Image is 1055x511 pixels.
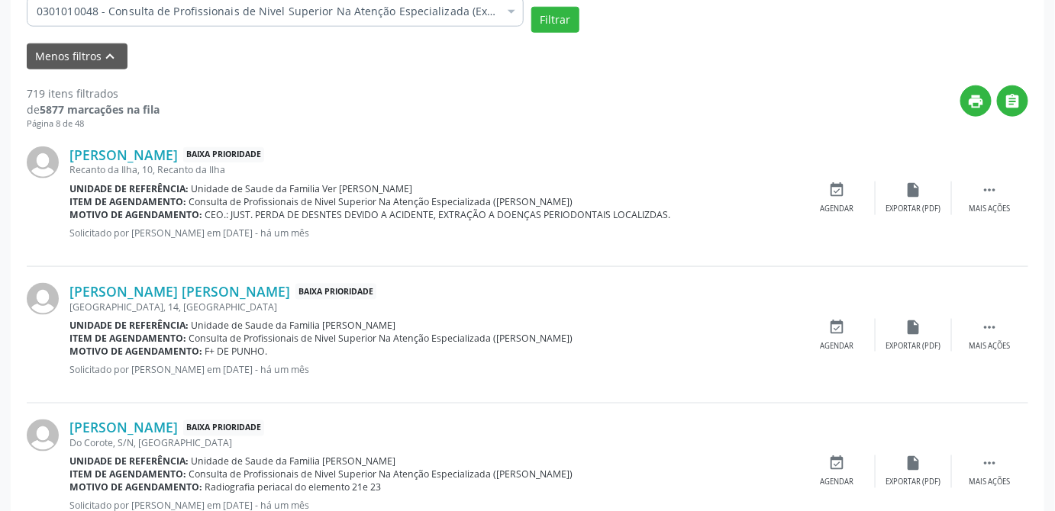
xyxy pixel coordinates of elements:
span: Unidade de Saude da Familia [PERSON_NAME] [192,455,396,468]
div: Exportar (PDF) [886,477,941,488]
b: Item de agendamento: [69,195,186,208]
b: Motivo de agendamento: [69,208,202,221]
img: img [27,419,59,452]
span: Consulta de Profissionais de Nivel Superior Na Atenção Especializada ([PERSON_NAME]) [189,468,573,481]
i: event_available [829,182,846,198]
div: Mais ações [970,204,1011,214]
div: Página 8 de 48 [27,117,160,130]
i: event_available [829,319,846,336]
b: Unidade de referência: [69,455,189,468]
i: print [968,93,985,110]
div: Do Corote, S/N, [GEOGRAPHIC_DATA] [69,437,799,450]
span: Consulta de Profissionais de Nivel Superior Na Atenção Especializada ([PERSON_NAME]) [189,332,573,345]
span: Baixa Prioridade [183,420,264,436]
span: F+ DE PUNHO. [205,345,268,358]
p: Solicitado por [PERSON_NAME] em [DATE] - há um mês [69,227,799,239]
span: Unidade de Saude da Familia [PERSON_NAME] [192,319,396,332]
b: Motivo de agendamento: [69,481,202,494]
div: [GEOGRAPHIC_DATA], 14, [GEOGRAPHIC_DATA] [69,300,799,313]
i: insert_drive_file [905,319,922,336]
div: 719 itens filtrados [27,85,160,101]
span: 0301010048 - Consulta de Profissionais de Nivel Superior Na Atenção Especializada (Exceto Médico) [37,4,498,19]
b: Item de agendamento: [69,332,186,345]
a: [PERSON_NAME] [PERSON_NAME] [69,283,290,300]
span: CEO.: JUST. PERDA DE DESNTES DEVIDO A ACIDENTE, EXTRAÇÃO A DOENÇAS PERIODONTAIS LOCALIZDAS. [205,208,671,221]
div: Agendar [821,341,854,352]
div: Mais ações [970,341,1011,352]
i:  [982,182,999,198]
span: Baixa Prioridade [183,147,264,163]
div: Recanto da Ilha, 10, Recanto da Ilha [69,163,799,176]
b: Unidade de referência: [69,319,189,332]
button: Filtrar [531,7,579,33]
p: Solicitado por [PERSON_NAME] em [DATE] - há um mês [69,363,799,376]
i:  [982,455,999,472]
b: Item de agendamento: [69,468,186,481]
i: insert_drive_file [905,182,922,198]
div: Agendar [821,204,854,214]
i: keyboard_arrow_up [102,48,119,65]
i:  [1005,93,1021,110]
div: Exportar (PDF) [886,341,941,352]
div: Mais ações [970,477,1011,488]
a: [PERSON_NAME] [69,419,178,436]
b: Unidade de referência: [69,182,189,195]
i:  [982,319,999,336]
a: [PERSON_NAME] [69,146,178,163]
img: img [27,283,59,315]
div: de [27,101,160,117]
i: insert_drive_file [905,455,922,472]
span: Unidade de Saude da Familia Ver [PERSON_NAME] [192,182,413,195]
b: Motivo de agendamento: [69,345,202,358]
button: print [960,85,992,117]
span: Consulta de Profissionais de Nivel Superior Na Atenção Especializada ([PERSON_NAME]) [189,195,573,208]
button: Menos filtroskeyboard_arrow_up [27,43,127,70]
button:  [997,85,1028,117]
img: img [27,146,59,178]
span: Baixa Prioridade [295,284,376,300]
i: event_available [829,455,846,472]
div: Agendar [821,477,854,488]
strong: 5877 marcações na fila [40,102,160,117]
div: Exportar (PDF) [886,204,941,214]
span: Radiografia periacal do elemento 21e 23 [205,481,382,494]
